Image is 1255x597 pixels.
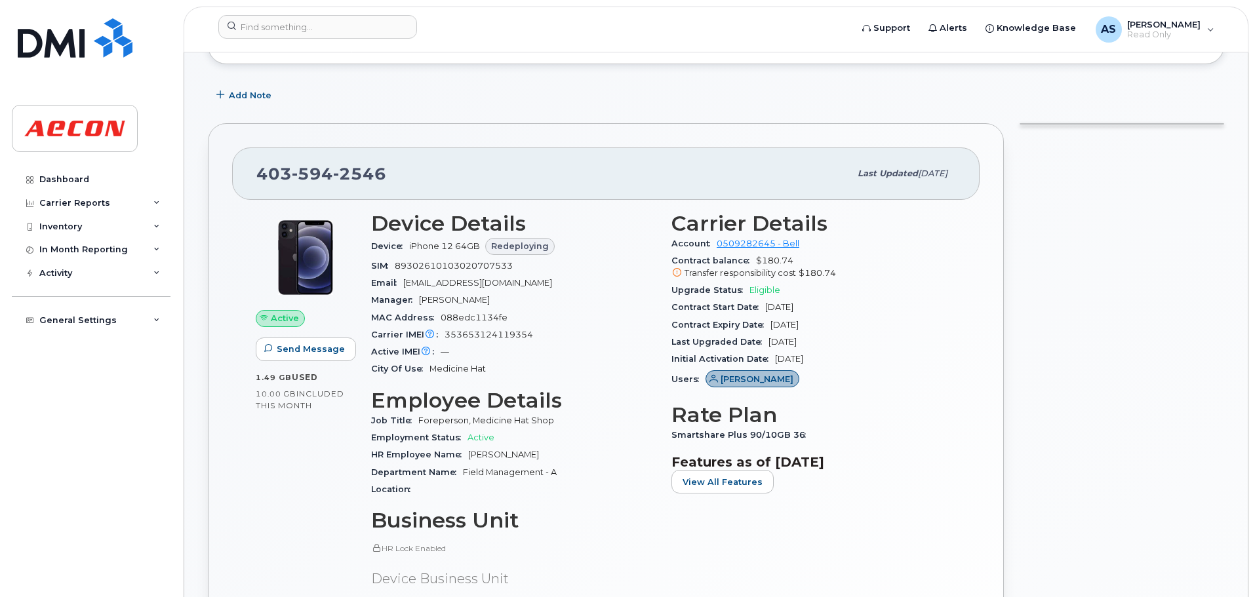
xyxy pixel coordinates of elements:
[292,164,333,183] span: 594
[671,454,956,470] h3: Features as of [DATE]
[333,164,386,183] span: 2546
[671,256,956,279] span: $180.74
[441,313,508,322] span: 088edc1134fe
[671,320,770,330] span: Contract Expiry Date
[371,484,417,494] span: Location
[765,302,793,312] span: [DATE]
[717,239,799,248] a: 0509282645 - Bell
[671,354,775,364] span: Initial Activation Date
[371,330,445,339] span: Carrier IMEI
[671,239,717,248] span: Account
[266,218,345,297] img: iPhone_12.jpg
[371,364,429,374] span: City Of Use
[671,430,812,440] span: Smartshare Plus 90/10GB 36
[671,374,706,384] span: Users
[671,212,956,235] h3: Carrier Details
[256,164,386,183] span: 403
[940,22,967,35] span: Alerts
[853,15,919,41] a: Support
[441,347,449,356] span: —
[256,373,292,382] span: 1.49 GB
[671,302,765,312] span: Contract Start Date
[256,337,356,361] button: Send Message
[371,212,656,235] h3: Device Details
[858,168,918,178] span: Last updated
[218,15,417,39] input: Find something...
[463,467,557,477] span: Field Management - A
[271,312,299,324] span: Active
[419,295,490,305] span: [PERSON_NAME]
[371,295,419,305] span: Manager
[671,470,774,493] button: View All Features
[229,89,271,102] span: Add Note
[256,389,344,410] span: included this month
[468,433,494,442] span: Active
[685,268,796,278] span: Transfer responsibility cost
[292,372,318,382] span: used
[799,268,836,278] span: $180.74
[706,374,799,384] a: [PERSON_NAME]
[775,354,803,364] span: [DATE]
[671,403,956,427] h3: Rate Plan
[997,22,1076,35] span: Knowledge Base
[256,389,296,398] span: 10.00 GB
[671,256,756,265] span: Contract balance
[1127,29,1201,40] span: Read Only
[429,364,486,374] span: Medicine Hat
[208,84,283,107] button: Add Note
[371,313,441,322] span: MAC Address
[770,320,799,330] span: [DATE]
[371,347,441,356] span: Active IMEI
[371,415,418,425] span: Job Title
[919,15,976,41] a: Alerts
[371,467,463,477] span: Department Name
[371,450,468,459] span: HR Employee Name
[768,337,797,347] span: [DATE]
[409,241,480,251] span: iPhone 12 64GB
[749,285,780,295] span: Eligible
[1127,19,1201,29] span: [PERSON_NAME]
[468,450,539,459] span: [PERSON_NAME]
[873,22,910,35] span: Support
[671,285,749,295] span: Upgrade Status
[1101,22,1116,37] span: AS
[371,389,656,412] h3: Employee Details
[395,261,513,271] span: 89302610103020707533
[371,569,656,588] p: Device Business Unit
[671,337,768,347] span: Last Upgraded Date
[1086,16,1224,43] div: Adam Singleton
[418,415,554,425] span: Foreperson, Medicine Hat Shop
[371,509,656,532] h3: Business Unit
[371,543,656,554] p: HR Lock Enabled
[491,240,549,252] span: Redeploying
[371,241,409,251] span: Device
[371,278,403,288] span: Email
[976,15,1085,41] a: Knowledge Base
[683,476,763,488] span: View All Features
[371,433,468,442] span: Employment Status
[918,168,947,178] span: [DATE]
[277,343,345,355] span: Send Message
[371,261,395,271] span: SIM
[721,373,793,385] span: [PERSON_NAME]
[403,278,552,288] span: [EMAIL_ADDRESS][DOMAIN_NAME]
[445,330,533,339] span: 353653124119354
